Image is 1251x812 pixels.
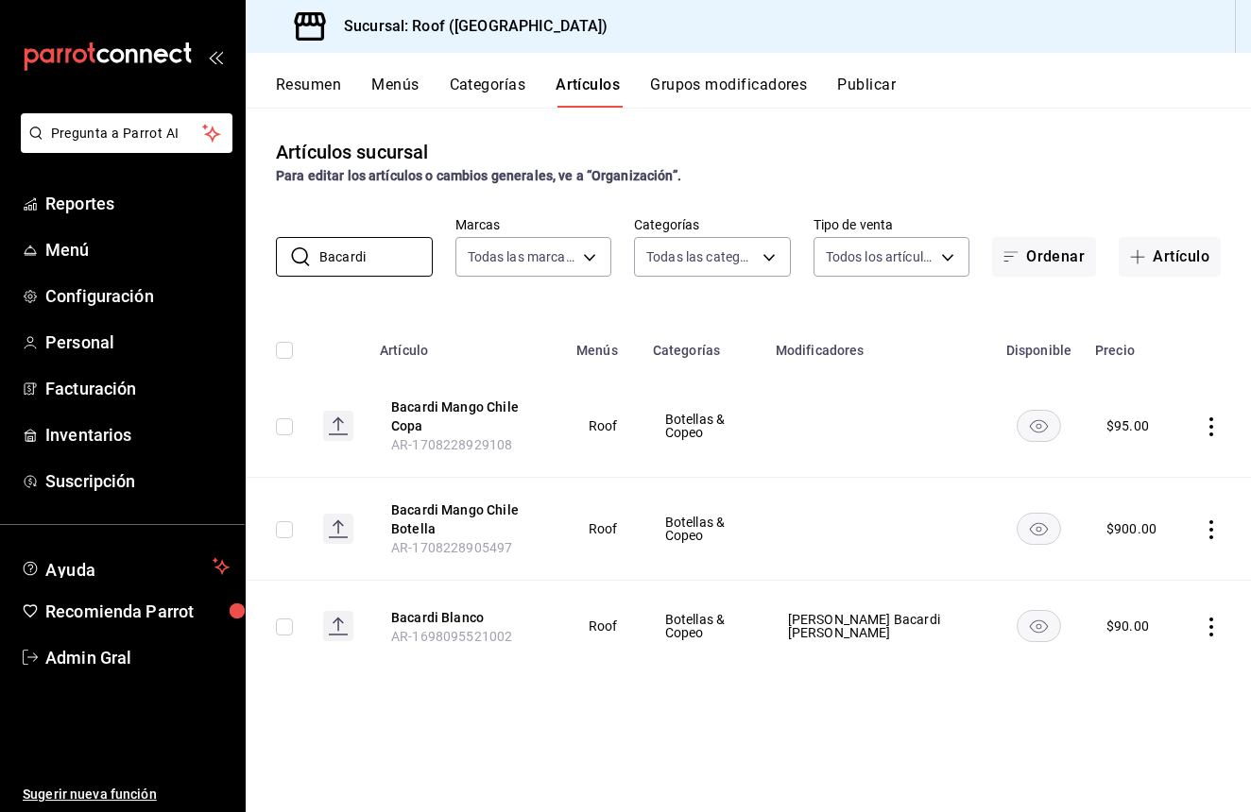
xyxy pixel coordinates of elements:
span: Configuración [45,283,230,309]
span: Admin Gral [45,645,230,670]
span: Personal [45,330,230,355]
button: Artículo [1119,237,1221,277]
th: Precio [1084,314,1179,375]
button: open_drawer_menu [208,49,223,64]
button: Grupos modificadores [650,76,807,108]
div: $ 90.00 [1106,617,1149,635]
span: AR-1708228929108 [391,437,512,452]
button: Resumen [276,76,341,108]
button: actions [1202,617,1221,636]
button: availability-product [1017,410,1061,442]
button: availability-product [1017,513,1061,545]
button: edit-product-location [391,500,542,538]
th: Modificadores [764,314,994,375]
label: Marcas [455,218,612,231]
span: Sugerir nueva función [23,785,230,804]
a: Pregunta a Parrot AI [13,137,232,157]
strong: Para editar los artículos o cambios generales, ve a “Organización”. [276,168,681,183]
span: Reportes [45,191,230,216]
th: Menús [565,314,642,375]
button: edit-product-location [391,398,542,435]
span: Inventarios [45,422,230,448]
span: Ayuda [45,555,205,578]
button: Categorías [450,76,526,108]
h3: Sucursal: Roof ([GEOGRAPHIC_DATA]) [329,15,608,38]
span: Recomienda Parrot [45,599,230,624]
span: Roof [589,419,618,432]
button: availability-product [1017,610,1061,642]
th: Artículo [368,314,565,375]
span: [PERSON_NAME] Bacardi [PERSON_NAME] [788,613,970,639]
input: Buscar artículo [319,238,433,276]
div: navigation tabs [276,76,1251,108]
span: Botellas & Copeo [665,613,741,639]
button: actions [1202,417,1221,436]
span: Todas las categorías, Sin categoría [646,247,756,266]
th: Categorías [642,314,764,375]
div: Artículos sucursal [276,138,428,166]
span: AR-1708228905497 [391,540,512,555]
button: Publicar [837,76,896,108]
button: Ordenar [992,237,1096,277]
button: Artículos [556,76,620,108]
button: Pregunta a Parrot AI [21,113,232,153]
span: Pregunta a Parrot AI [51,124,203,144]
span: Roof [589,619,618,633]
label: Tipo de venta [814,218,970,231]
button: actions [1202,520,1221,539]
span: Facturación [45,376,230,401]
span: Botellas & Copeo [665,516,741,542]
div: $ 95.00 [1106,416,1149,435]
div: $ 900.00 [1106,519,1157,538]
span: Menú [45,237,230,262]
button: edit-product-location [391,608,542,627]
span: Suscripción [45,468,230,494]
th: Disponible [994,314,1084,375]
span: AR-1698095521002 [391,629,512,644]
span: Roof [589,522,618,535]
span: Botellas & Copeo [665,413,741,439]
button: Menús [371,76,419,108]
label: Categorías [634,218,791,231]
span: Todas las marcas, Sin marca [468,247,577,266]
span: Todos los artículos [826,247,935,266]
